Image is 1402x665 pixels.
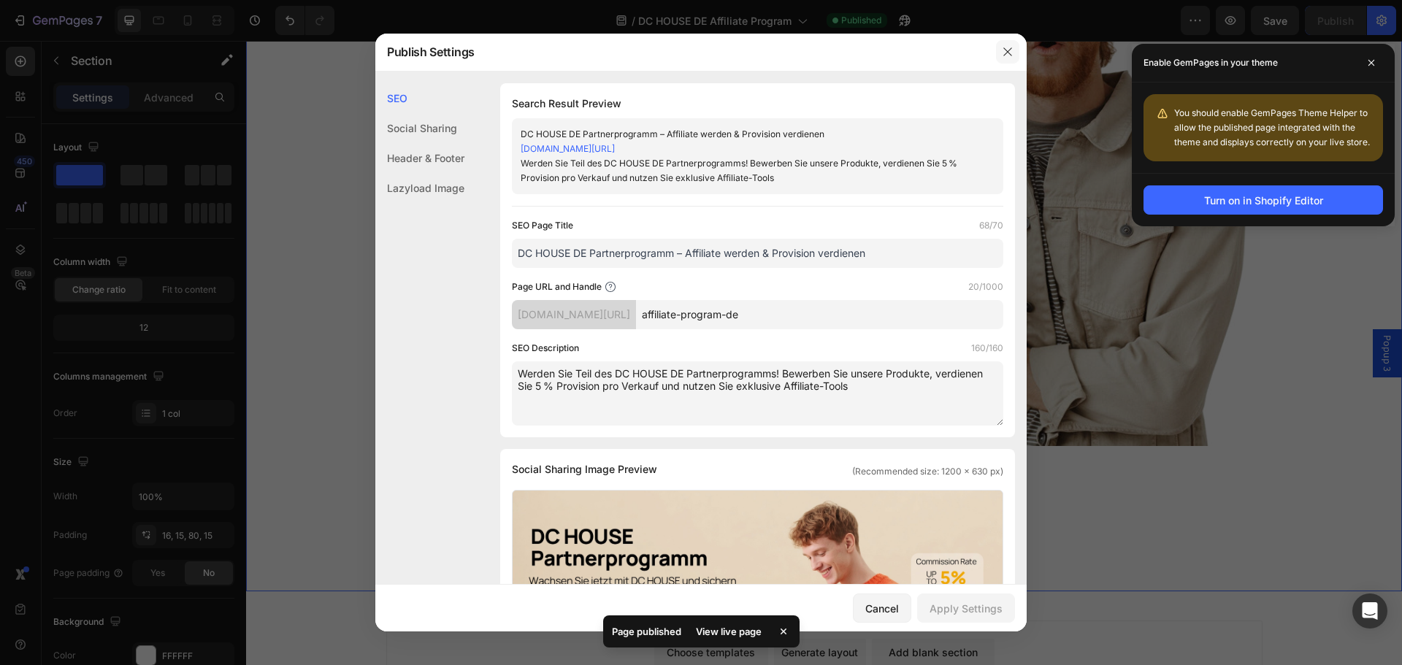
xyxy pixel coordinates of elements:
div: Rich Text Editor. Editing area: main [159,72,513,112]
h1: Search Result Preview [512,95,1003,112]
span: Add section [543,572,613,587]
span: then drag & drop elements [632,622,740,635]
button: Cancel [853,593,911,623]
div: Choose templates [421,604,509,619]
span: from URL or image [534,622,612,635]
label: SEO Page Title [512,218,573,233]
span: Popup 3 [1134,294,1149,331]
div: [DOMAIN_NAME][URL] [512,300,636,329]
span: ! [456,455,462,480]
div: Werden Sie Teil des DC HOUSE DE Partnerprogramms! Bewerben Sie unsere Produkte, verdienen Sie 5 %... [521,156,970,185]
div: Turn on in Shopify Editor [1204,193,1323,208]
button: Turn on in Shopify Editor [1144,185,1383,215]
p: 5. Wie kann ich meine Affiliate-Leistung überprüfen? [161,15,480,34]
label: SEO Description [512,341,579,355]
label: 20/1000 [968,280,1003,294]
div: Rich Text Editor. Editing area: main [159,13,483,36]
input: Title [512,239,1003,268]
div: Add blank section [643,604,732,619]
p: 7. Kann ich Affiliate werden, wenn ich mich nicht in [GEOGRAPHIC_DATA] befinde? [161,150,511,185]
div: SEO [375,83,464,113]
span: inspired by CRO experts [414,622,514,635]
p: 9. Wie lange dauert es, bis Provisionen ausgezahlt werden, und wie hoch ist der Mindestabhebungsb... [161,302,511,338]
span: Social Sharing Image Preview [512,461,657,478]
button: Apply Settings [917,593,1015,623]
div: Cancel [865,601,899,616]
span: You should enable GemPages Theme Helper to allow the published page integrated with the theme and... [1174,107,1370,147]
span: (Recommended size: 1200 x 630 px) [852,465,1003,478]
div: Rich Text Editor. Editing area: main [159,300,513,340]
div: Publish Settings [375,33,989,71]
div: Header & Footer [375,143,464,173]
div: Lazyload Image [375,173,464,203]
p: Enable GemPages in your theme [1144,55,1278,70]
label: 160/160 [971,341,1003,355]
div: Apply Settings [930,601,1003,616]
p: Page published [612,624,681,639]
label: 68/70 [979,218,1003,233]
span: Fragen? [245,455,310,480]
div: Rich Text Editor. Editing area: main [159,224,513,264]
div: Social Sharing [375,113,464,143]
div: Generate layout [535,604,612,619]
p: 10. Warum könnte meine Provision nach Abschluss einer Bestellung widerrufen werden? [161,378,511,414]
a: Schreiben Sie uns [310,441,456,485]
label: Page URL and Handle [512,280,602,294]
p: 6. Wie viel kann ich durch das Partnerprogramm verdienen? [161,74,511,109]
div: DC HOUSE DE Partnerprogramm – Affiliate werden & Provision verdienen [521,127,970,142]
div: View live page [687,621,770,642]
div: Rich Text Editor. Editing area: main [159,376,513,416]
p: 8. Kann ich das DC HOUSE Logo in meinen Werbematerialien verwenden? [161,226,511,262]
div: Open Intercom Messenger [1352,593,1387,629]
input: Handle [636,300,1003,329]
u: Schreiben Sie uns [310,455,456,480]
a: [DOMAIN_NAME][URL] [521,143,615,154]
div: Rich Text Editor. Editing area: main [159,147,513,188]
